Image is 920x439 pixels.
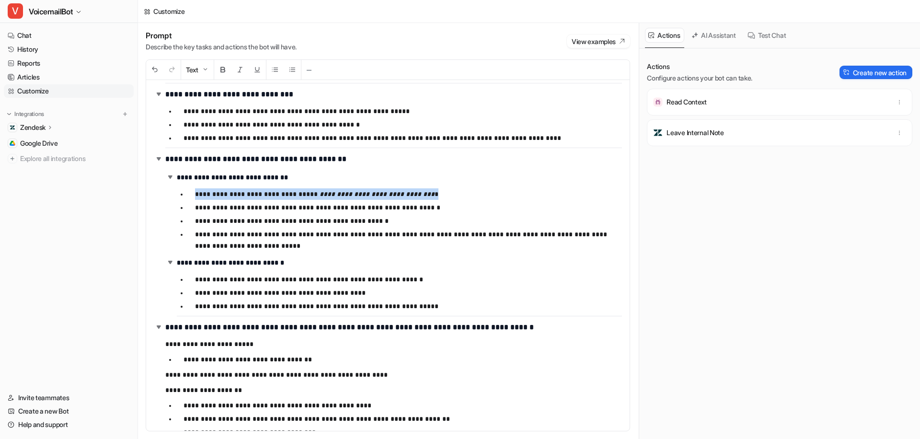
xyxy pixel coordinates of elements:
[266,60,284,80] button: Unordered List
[8,154,17,163] img: explore all integrations
[4,43,134,56] a: History
[4,84,134,98] a: Customize
[154,154,163,163] img: expand-arrow.svg
[653,128,663,138] img: Leave Internal Note icon
[667,128,724,138] p: Leave Internal Note
[20,151,130,166] span: Explore all integrations
[201,66,209,73] img: Dropdown Down Arrow
[567,35,630,48] button: View examples
[20,123,46,132] p: Zendesk
[10,125,15,130] img: Zendesk
[10,140,15,146] img: Google Drive
[151,66,159,73] img: Undo
[122,111,128,117] img: menu_add.svg
[647,73,752,83] p: Configure actions your bot can take.
[4,152,134,165] a: Explore all integrations
[165,172,175,182] img: expand-arrow.svg
[231,60,249,80] button: Italic
[744,28,790,43] button: Test Chat
[14,110,44,118] p: Integrations
[4,29,134,42] a: Chat
[236,66,244,73] img: Italic
[8,3,23,19] span: V
[839,66,912,79] button: Create new action
[4,70,134,84] a: Articles
[653,97,663,107] img: Read Context icon
[181,60,214,80] button: Text
[4,404,134,418] a: Create a new Bot
[667,97,707,107] p: Read Context
[688,28,740,43] button: AI Assistant
[271,66,279,73] img: Unordered List
[20,139,58,148] span: Google Drive
[214,60,231,80] button: Bold
[301,60,317,80] button: ─
[843,69,850,76] img: Create action
[288,66,296,73] img: Ordered List
[146,31,297,40] h1: Prompt
[219,66,227,73] img: Bold
[29,5,73,18] span: VoicemailBot
[4,109,47,119] button: Integrations
[153,6,184,16] div: Customize
[146,42,297,52] p: Describe the key tasks and actions the bot will have.
[163,60,181,80] button: Redo
[146,60,163,80] button: Undo
[4,57,134,70] a: Reports
[4,418,134,431] a: Help and support
[249,60,266,80] button: Underline
[253,66,261,73] img: Underline
[154,89,163,99] img: expand-arrow.svg
[154,322,163,332] img: expand-arrow.svg
[4,137,134,150] a: Google DriveGoogle Drive
[4,391,134,404] a: Invite teammates
[647,62,752,71] p: Actions
[645,28,684,43] button: Actions
[165,257,175,267] img: expand-arrow.svg
[168,66,176,73] img: Redo
[284,60,301,80] button: Ordered List
[6,111,12,117] img: expand menu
